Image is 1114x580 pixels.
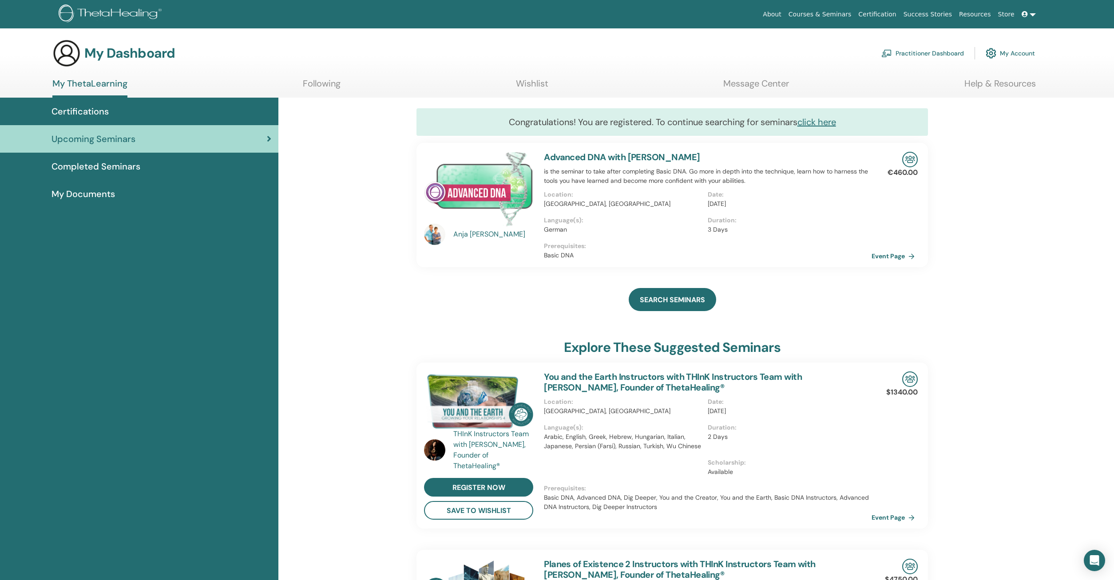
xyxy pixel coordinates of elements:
[52,132,135,146] span: Upcoming Seminars
[544,423,702,432] p: Language(s) :
[544,371,802,393] a: You and the Earth Instructors with THInK Instructors Team with [PERSON_NAME], Founder of ThetaHea...
[708,225,866,234] p: 3 Days
[564,339,780,355] h3: explore these suggested seminars
[797,116,836,128] a: click here
[544,216,702,225] p: Language(s) :
[544,199,702,209] p: [GEOGRAPHIC_DATA], [GEOGRAPHIC_DATA]
[708,199,866,209] p: [DATE]
[964,78,1036,95] a: Help & Resources
[872,511,918,524] a: Event Page
[886,387,918,398] p: $1340.00
[902,371,918,387] img: In-Person Seminar
[416,108,928,136] div: Congratulations! You are registered. To continue searching for seminars
[303,78,341,95] a: Following
[52,187,115,201] span: My Documents
[52,78,127,98] a: My ThetaLearning
[52,160,140,173] span: Completed Seminars
[955,6,995,23] a: Resources
[544,225,702,234] p: German
[1084,550,1105,571] div: Open Intercom Messenger
[902,152,918,167] img: In-Person Seminar
[452,483,505,492] span: register now
[52,39,81,67] img: generic-user-icon.jpg
[516,78,548,95] a: Wishlist
[59,4,165,24] img: logo.png
[544,251,872,260] p: Basic DNA
[881,49,892,57] img: chalkboard-teacher.svg
[52,105,109,118] span: Certifications
[544,484,872,493] p: Prerequisites :
[708,216,866,225] p: Duration :
[544,190,702,199] p: Location :
[84,45,175,61] h3: My Dashboard
[424,152,533,226] img: Advanced DNA
[544,151,700,163] a: Advanced DNA with [PERSON_NAME]
[995,6,1018,23] a: Store
[888,167,918,178] p: €460.00
[424,501,533,520] button: save to wishlist
[708,467,866,477] p: Available
[424,371,533,431] img: You and the Earth Instructors
[544,406,702,416] p: [GEOGRAPHIC_DATA], [GEOGRAPHIC_DATA]
[453,229,535,240] a: Anja [PERSON_NAME]
[640,295,705,304] span: SEARCH SEMINARS
[544,493,872,512] p: Basic DNA, Advanced DNA, Dig Deeper, You and the Creator, You and the Earth, Basic DNA Instructor...
[872,249,918,263] a: Event Page
[986,43,1035,63] a: My Account
[424,478,533,497] a: register now
[900,6,955,23] a: Success Stories
[708,458,866,467] p: Scholarship :
[723,78,789,95] a: Message Center
[544,241,872,251] p: Prerequisites :
[708,423,866,432] p: Duration :
[708,190,866,199] p: Date :
[424,439,445,461] img: default.jpg
[708,397,866,406] p: Date :
[424,224,445,245] img: default.jpg
[544,167,872,185] p: is the seminar to take after completing Basic DNA. Go more in depth into the technique, learn how...
[544,397,702,406] p: Location :
[881,43,964,63] a: Practitioner Dashboard
[986,46,996,61] img: cog.svg
[629,288,716,311] a: SEARCH SEMINARS
[855,6,900,23] a: Certification
[902,559,918,574] img: In-Person Seminar
[708,432,866,442] p: 2 Days
[785,6,855,23] a: Courses & Seminars
[759,6,785,23] a: About
[453,429,535,471] a: THInK Instructors Team with [PERSON_NAME], Founder of ThetaHealing®
[544,432,702,451] p: Arabic, English, Greek, Hebrew, Hungarian, Italian, Japanese, Persian (Farsi), Russian, Turkish, ...
[708,406,866,416] p: [DATE]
